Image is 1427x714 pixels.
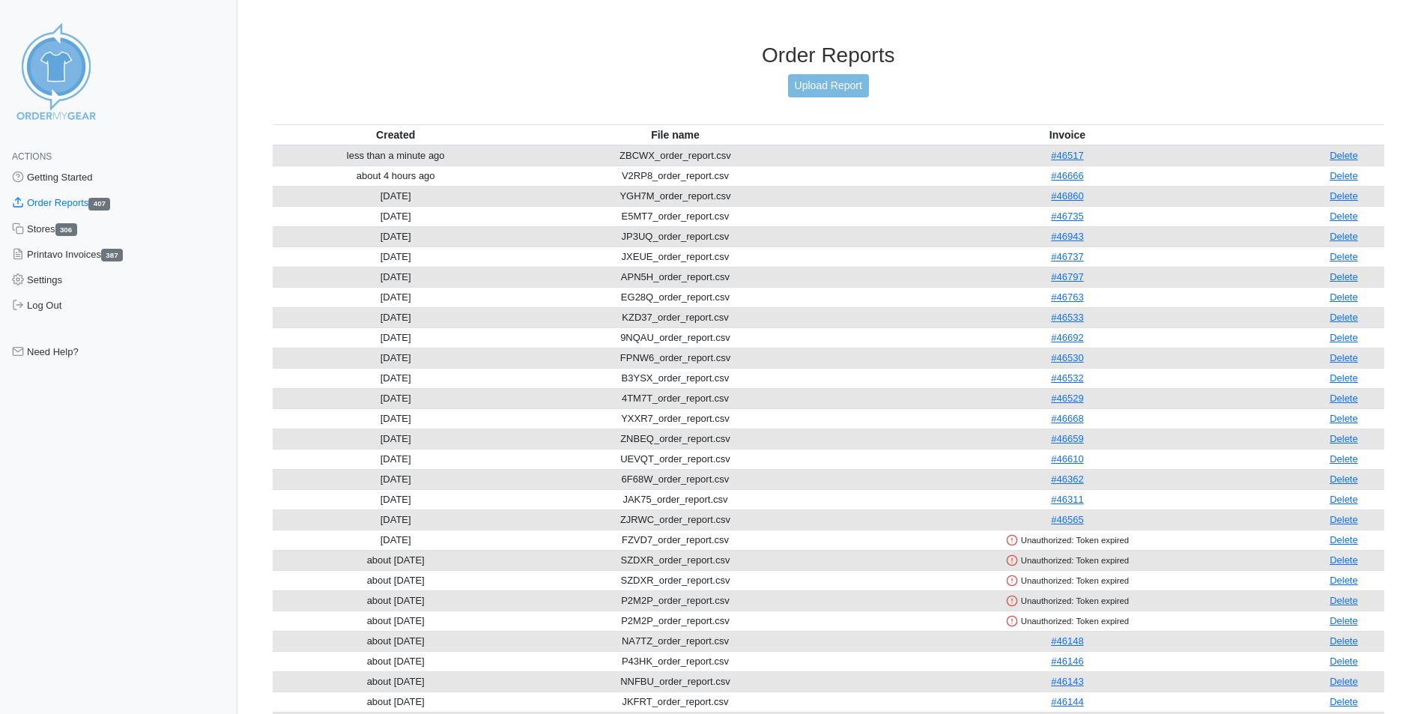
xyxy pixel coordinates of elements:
[1330,696,1358,707] a: Delete
[1051,211,1083,222] a: #46735
[1330,453,1358,465] a: Delete
[273,651,519,671] td: about [DATE]
[273,368,519,388] td: [DATE]
[273,206,519,226] td: [DATE]
[273,348,519,368] td: [DATE]
[519,590,831,611] td: P2M2P_order_report.csv
[1051,190,1083,202] a: #46860
[1330,514,1358,525] a: Delete
[519,348,831,368] td: FPNW6_order_report.csv
[1051,170,1083,181] a: #46666
[273,469,519,489] td: [DATE]
[273,489,519,509] td: [DATE]
[1051,291,1083,303] a: #46763
[1330,656,1358,667] a: Delete
[1051,696,1083,707] a: #46144
[273,570,519,590] td: about [DATE]
[519,671,831,692] td: NNFBU_order_report.csv
[1051,514,1083,525] a: #46565
[519,226,831,246] td: JP3UQ_order_report.csv
[519,530,831,550] td: FZVD7_order_report.csv
[519,692,831,712] td: JKFRT_order_report.csv
[273,246,519,267] td: [DATE]
[273,692,519,712] td: about [DATE]
[1330,271,1358,282] a: Delete
[273,166,519,186] td: about 4 hours ago
[1051,231,1083,242] a: #46943
[1330,291,1358,303] a: Delete
[519,631,831,651] td: NA7TZ_order_report.csv
[273,429,519,449] td: [DATE]
[1051,251,1083,262] a: #46737
[1051,332,1083,343] a: #46692
[519,368,831,388] td: B3YSX_order_report.csv
[1051,635,1083,647] a: #46148
[519,388,831,408] td: 4TM7T_order_report.csv
[1051,413,1083,424] a: #46668
[834,554,1300,567] div: Unauthorized: Token expired
[1330,352,1358,363] a: Delete
[101,249,123,261] span: 387
[519,186,831,206] td: YGH7M_order_report.csv
[1330,554,1358,566] a: Delete
[519,469,831,489] td: 6F68W_order_report.csv
[519,267,831,287] td: APN5H_order_report.csv
[1051,150,1083,161] a: #46517
[1330,494,1358,505] a: Delete
[1330,231,1358,242] a: Delete
[273,509,519,530] td: [DATE]
[834,533,1300,547] div: Unauthorized: Token expired
[1051,676,1083,687] a: #46143
[1051,271,1083,282] a: #46797
[1330,615,1358,626] a: Delete
[519,651,831,671] td: P43HK_order_report.csv
[273,145,519,166] td: less than a minute ago
[1330,211,1358,222] a: Delete
[1051,372,1083,384] a: #46532
[1051,453,1083,465] a: #46610
[1330,635,1358,647] a: Delete
[273,449,519,469] td: [DATE]
[273,611,519,631] td: about [DATE]
[519,509,831,530] td: ZJRWC_order_report.csv
[519,307,831,327] td: KZD37_order_report.csv
[519,166,831,186] td: V2RP8_order_report.csv
[1051,393,1083,404] a: #46529
[519,206,831,226] td: E5MT7_order_report.csv
[1330,170,1358,181] a: Delete
[273,327,519,348] td: [DATE]
[1330,575,1358,586] a: Delete
[519,429,831,449] td: ZNBEQ_order_report.csv
[1330,251,1358,262] a: Delete
[834,594,1300,608] div: Unauthorized: Token expired
[1051,433,1083,444] a: #46659
[519,611,831,631] td: P2M2P_order_report.csv
[1330,534,1358,545] a: Delete
[273,307,519,327] td: [DATE]
[1051,312,1083,323] a: #46533
[273,631,519,651] td: about [DATE]
[1330,474,1358,485] a: Delete
[273,388,519,408] td: [DATE]
[273,671,519,692] td: about [DATE]
[519,489,831,509] td: JAK75_order_report.csv
[1330,413,1358,424] a: Delete
[273,590,519,611] td: about [DATE]
[273,124,519,145] th: Created
[834,574,1300,587] div: Unauthorized: Token expired
[273,530,519,550] td: [DATE]
[273,267,519,287] td: [DATE]
[273,186,519,206] td: [DATE]
[1051,474,1083,485] a: #46362
[273,226,519,246] td: [DATE]
[1330,150,1358,161] a: Delete
[519,145,831,166] td: ZBCWX_order_report.csv
[1330,190,1358,202] a: Delete
[519,246,831,267] td: JXEUE_order_report.csv
[519,570,831,590] td: SZDXR_order_report.csv
[1051,656,1083,667] a: #46146
[834,614,1300,628] div: Unauthorized: Token expired
[273,550,519,570] td: about [DATE]
[1051,352,1083,363] a: #46530
[273,43,1385,68] h3: Order Reports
